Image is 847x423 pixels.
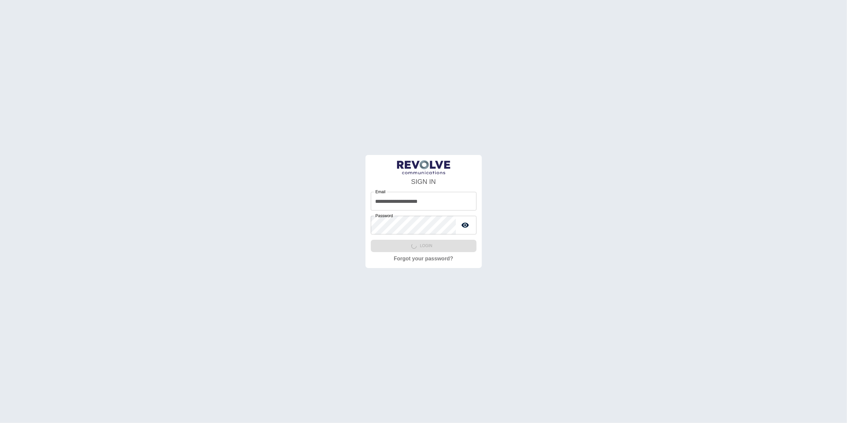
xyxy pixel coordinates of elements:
[375,189,385,195] label: Email
[394,255,453,263] a: Forgot your password?
[375,213,393,218] label: Password
[371,177,476,187] h4: SIGN IN
[397,160,450,175] img: LogoText
[459,218,472,232] button: toggle password visibility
